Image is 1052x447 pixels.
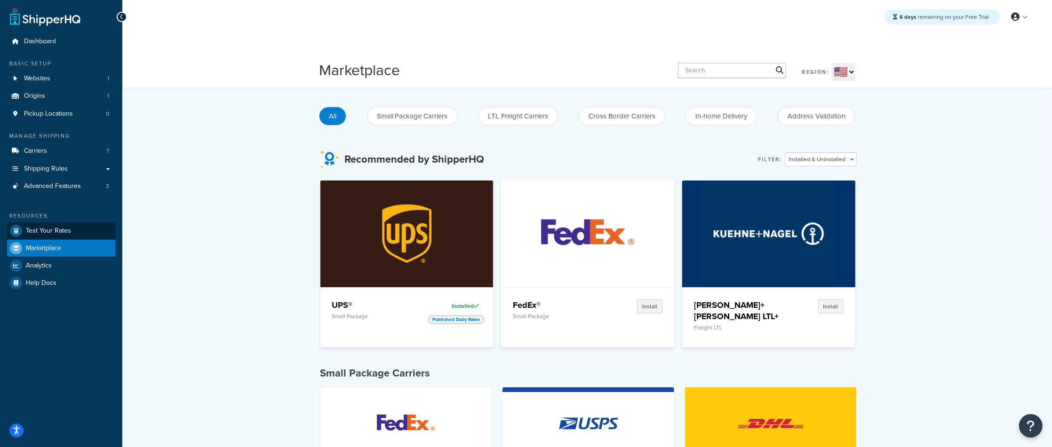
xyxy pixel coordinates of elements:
span: Test Your Rates [26,227,71,235]
span: Carriers [24,147,47,155]
a: Carriers7 [7,142,115,160]
h4: Small Package Carriers [320,366,857,380]
a: Dashboard [7,33,115,50]
img: Kuehne+Nagel LTL+ [702,180,836,287]
a: Shipping Rules [7,160,115,178]
a: Websites1 [7,70,115,87]
strong: 6 days [900,13,917,21]
button: Open Resource Center [1019,414,1043,438]
span: 2 [106,182,109,190]
h4: [PERSON_NAME]+[PERSON_NAME] LTL+ [694,299,783,322]
div: Basic Setup [7,60,115,68]
span: 1 [107,92,109,100]
a: Advanced Features2 [7,178,115,195]
h1: Marketplace [319,60,400,81]
span: 7 [106,147,109,155]
span: Published Daily Rates [428,315,484,324]
img: UPS® [340,180,473,287]
span: Websites [24,75,50,83]
a: Pickup Locations0 [7,105,115,123]
li: Websites [7,70,115,87]
a: Marketplace [7,240,115,257]
p: Small Package [513,313,602,320]
span: Origins [24,92,45,100]
span: Dashboard [24,38,56,46]
a: Analytics [7,257,115,274]
a: Help Docs [7,274,115,291]
span: Help Docs [26,279,56,287]
span: remaining on your Free Trial [900,13,989,21]
a: Test Your Rates [7,222,115,239]
a: UPS®UPS®Small PackageInstalledPublished Daily Rates [320,180,494,347]
li: Carriers [7,142,115,160]
span: 1 [107,75,109,83]
button: Install [818,299,844,314]
p: Small Package [332,313,422,320]
button: Address Validation [778,107,855,125]
span: Advanced Features [24,182,81,190]
a: Kuehne+Nagel LTL+[PERSON_NAME]+[PERSON_NAME] LTL+Freight LTLInstall [682,180,855,347]
span: 0 [106,110,109,118]
input: Search [678,63,786,78]
button: LTL Freight Carriers [478,107,558,125]
button: Cross Border Carriers [579,107,665,125]
span: Pickup Locations [24,110,73,118]
img: FedEx® [521,180,654,287]
span: Analytics [26,262,52,270]
li: Origins [7,87,115,105]
button: Small Package Carriers [367,107,458,125]
span: Marketplace [26,244,61,252]
li: Pickup Locations [7,105,115,123]
h4: UPS® [332,299,422,311]
button: Install [637,299,662,314]
h3: Recommended by ShipperHQ [345,154,485,165]
div: Resources [7,212,115,220]
a: Origins1 [7,87,115,105]
button: All [319,107,346,125]
h4: FedEx® [513,299,602,311]
div: Manage Shipping [7,132,115,140]
p: Freight LTL [694,324,783,331]
span: Shipping Rules [24,165,68,173]
button: In-home Delivery [685,107,757,125]
li: Advanced Features [7,178,115,195]
label: Filter: [758,153,782,166]
div: Installed [428,299,481,313]
a: FedEx®FedEx®Small PackageInstall [501,180,674,347]
label: Region: [802,65,829,78]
